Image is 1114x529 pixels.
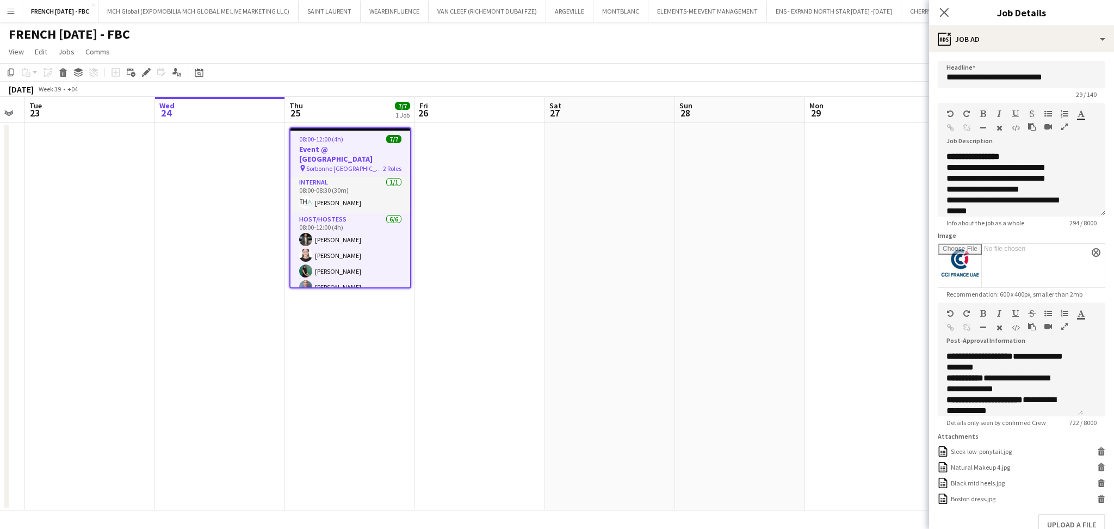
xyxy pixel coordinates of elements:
[808,107,824,119] span: 29
[979,109,987,118] button: Bold
[1061,309,1068,318] button: Ordered List
[946,309,954,318] button: Undo
[361,1,429,22] button: WEAREINFLUENCE
[1061,122,1068,131] button: Fullscreen
[963,309,970,318] button: Redo
[395,102,410,110] span: 7/7
[929,26,1114,52] div: Job Ad
[9,84,34,95] div: [DATE]
[951,495,995,503] div: Boston dress.jpg
[979,309,987,318] button: Bold
[35,47,47,57] span: Edit
[995,309,1003,318] button: Italic
[418,107,428,119] span: 26
[593,1,648,22] button: MONTBLANC
[979,323,987,332] button: Horizontal Line
[938,432,979,440] label: Attachments
[679,101,692,110] span: Sun
[938,290,1091,298] span: Recommendation: 600 x 400px, smaller than 2mb
[963,109,970,118] button: Redo
[809,101,824,110] span: Mon
[9,47,24,57] span: View
[306,164,383,173] span: Sorbonne [GEOGRAPHIC_DATA]
[1044,122,1052,131] button: Insert video
[1044,109,1052,118] button: Unordered List
[1061,322,1068,331] button: Fullscreen
[1028,109,1036,118] button: Strikethrough
[1061,219,1105,227] span: 294 / 8000
[767,1,901,22] button: ENS - EXPAND NORTH STAR [DATE] -[DATE]
[299,135,343,143] span: 08:00-12:00 (4h)
[929,5,1114,20] h3: Job Details
[946,109,954,118] button: Undo
[1044,309,1052,318] button: Unordered List
[1012,124,1019,132] button: HTML Code
[383,164,401,173] span: 2 Roles
[289,101,303,110] span: Thu
[995,109,1003,118] button: Italic
[29,101,42,110] span: Tue
[1061,109,1068,118] button: Ordered List
[36,85,63,93] span: Week 39
[951,463,1010,471] div: Natural Makeup 4.jpg
[290,176,410,213] app-card-role: Internal1/108:00-08:30 (30m)[PERSON_NAME]
[28,107,42,119] span: 23
[289,127,411,288] app-job-card: 08:00-12:00 (4h)7/7Event @ [GEOGRAPHIC_DATA] Sorbonne [GEOGRAPHIC_DATA]2 RolesInternal1/108:00-08...
[419,101,428,110] span: Fri
[1067,90,1105,99] span: 29 / 140
[951,447,1012,456] div: Sleek-low-ponytail.jpg
[995,323,1003,332] button: Clear Formatting
[85,47,110,57] span: Comms
[1012,109,1019,118] button: Underline
[648,1,767,22] button: ELEMENTS-ME EVENT MANAGEMENT
[9,26,130,42] h1: FRENCH [DATE] - FBC
[901,1,963,22] button: CHERRY ON TOP
[938,219,1033,227] span: Info about the job as a whole
[98,1,299,22] button: MCH Global (EXPOMOBILIA MCH GLOBAL ME LIVE MARKETING LLC)
[299,1,361,22] button: SAINT LAURENT
[67,85,78,93] div: +04
[546,1,593,22] button: ARGEVILLE
[158,107,175,119] span: 24
[995,124,1003,132] button: Clear Formatting
[548,107,561,119] span: 27
[549,101,561,110] span: Sat
[1061,419,1105,427] span: 722 / 8000
[30,45,52,59] a: Edit
[288,107,303,119] span: 25
[678,107,692,119] span: 28
[938,419,1055,427] span: Details only seen by confirmed Crew
[1077,309,1085,318] button: Text Color
[386,135,401,143] span: 7/7
[1012,309,1019,318] button: Underline
[81,45,114,59] a: Comms
[22,1,98,22] button: FRENCH [DATE] - FBC
[1028,122,1036,131] button: Paste as plain text
[395,111,410,119] div: 1 Job
[1028,309,1036,318] button: Strikethrough
[1028,322,1036,331] button: Paste as plain text
[290,213,410,333] app-card-role: Host/Hostess6/608:00-12:00 (4h)[PERSON_NAME][PERSON_NAME][PERSON_NAME][PERSON_NAME]
[1044,322,1052,331] button: Insert video
[1012,323,1019,332] button: HTML Code
[290,144,410,164] h3: Event @ [GEOGRAPHIC_DATA]
[1077,109,1085,118] button: Text Color
[58,47,75,57] span: Jobs
[4,45,28,59] a: View
[979,124,987,132] button: Horizontal Line
[951,479,1005,487] div: Black mid heels.jpg
[54,45,79,59] a: Jobs
[159,101,175,110] span: Wed
[429,1,546,22] button: VAN CLEEF (RICHEMONT DUBAI FZE)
